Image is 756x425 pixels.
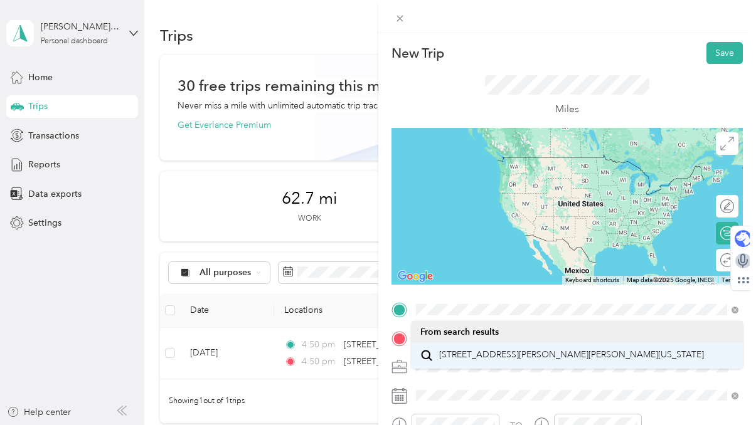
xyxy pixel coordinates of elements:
iframe: Everlance-gr Chat Button Frame [686,355,756,425]
button: Keyboard shortcuts [565,276,619,285]
a: Terms (opens in new tab) [721,276,739,283]
a: Open this area in Google Maps (opens a new window) [395,268,436,285]
span: [STREET_ADDRESS][PERSON_NAME][PERSON_NAME][US_STATE] [439,349,704,360]
button: Save [706,42,743,64]
span: From search results [420,327,499,337]
p: Miles [555,102,579,117]
img: Google [395,268,436,285]
span: Map data ©2025 Google, INEGI [627,276,714,283]
p: New Trip [391,45,444,62]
